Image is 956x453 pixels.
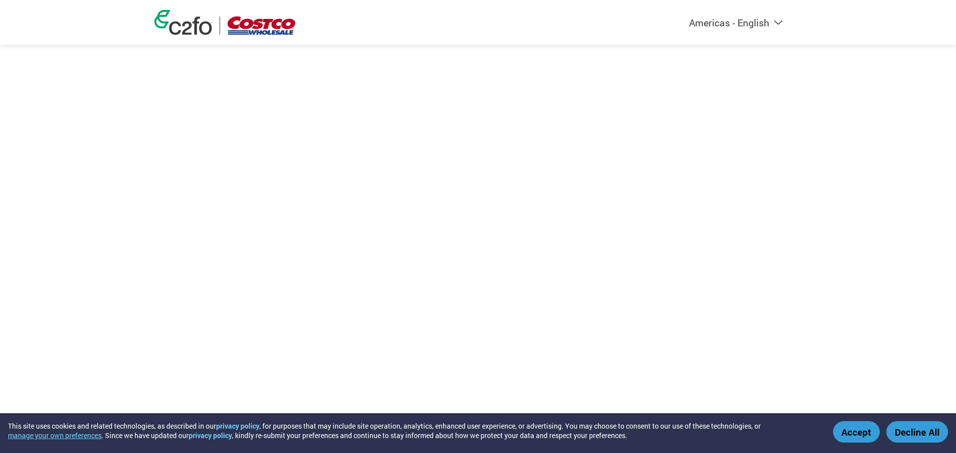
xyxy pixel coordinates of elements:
[216,421,259,431] a: privacy policy
[8,431,102,440] button: manage your own preferences
[886,421,948,443] button: Decline All
[154,10,212,35] img: c2fo logo
[8,421,819,440] div: This site uses cookies and related technologies, as described in our , for purposes that may incl...
[189,431,232,440] a: privacy policy
[228,16,295,35] img: Costco
[833,421,880,443] button: Accept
